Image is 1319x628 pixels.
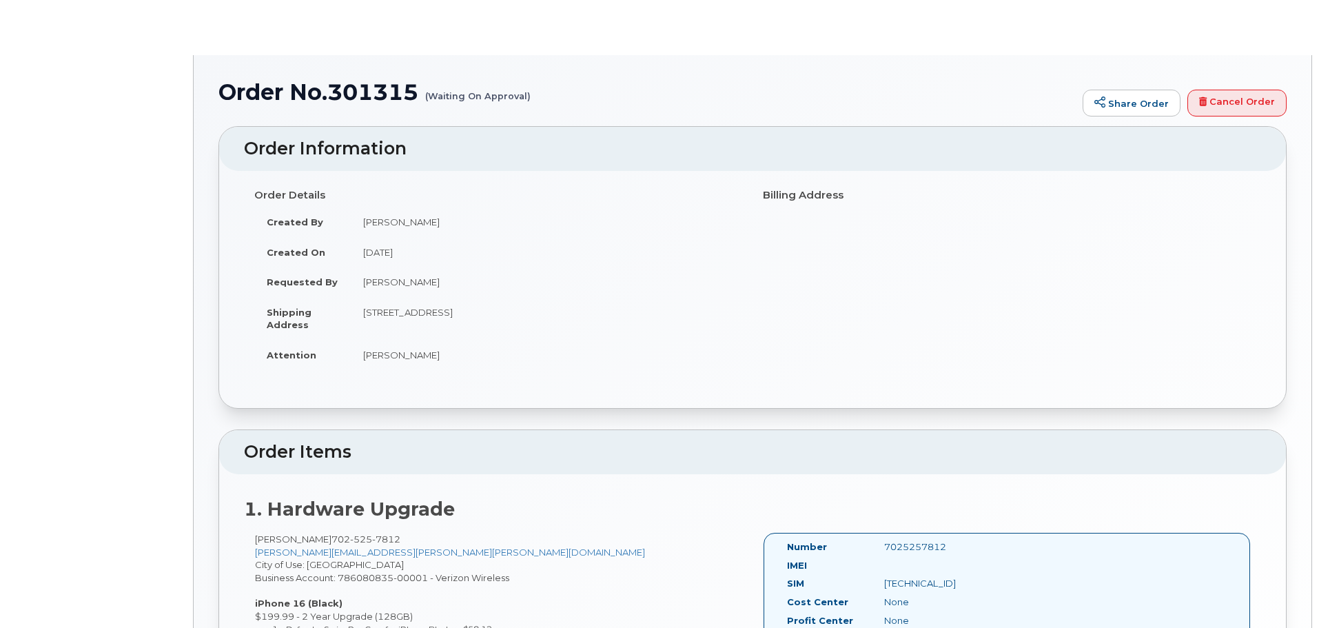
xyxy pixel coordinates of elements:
h2: Order Items [244,443,1261,462]
label: Number [787,540,827,554]
span: 702 [331,534,400,545]
td: [PERSON_NAME] [351,207,742,237]
td: [DATE] [351,237,742,267]
td: [STREET_ADDRESS] [351,297,742,340]
strong: iPhone 16 (Black) [255,598,342,609]
div: [TECHNICAL_ID] [874,577,1010,590]
small: (Waiting On Approval) [425,80,531,101]
a: Cancel Order [1187,90,1287,117]
label: Profit Center [787,614,853,627]
td: [PERSON_NAME] [351,267,742,297]
label: Cost Center [787,596,848,609]
strong: 1. Hardware Upgrade [244,498,455,520]
div: None [874,596,1010,609]
td: [PERSON_NAME] [351,340,742,370]
div: 7025257812 [874,540,1010,554]
strong: Requested By [267,276,338,287]
h4: Billing Address [763,190,1251,201]
a: [PERSON_NAME][EMAIL_ADDRESS][PERSON_NAME][PERSON_NAME][DOMAIN_NAME] [255,547,645,558]
span: 7812 [372,534,400,545]
strong: Attention [267,350,316,361]
h2: Order Information [244,139,1261,159]
h1: Order No.301315 [218,80,1076,104]
label: IMEI [787,559,807,572]
label: SIM [787,577,804,590]
span: 525 [350,534,372,545]
strong: Created By [267,216,323,227]
strong: Created On [267,247,325,258]
a: Share Order [1083,90,1180,117]
h4: Order Details [254,190,742,201]
strong: Shipping Address [267,307,311,331]
div: None [874,614,1010,627]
